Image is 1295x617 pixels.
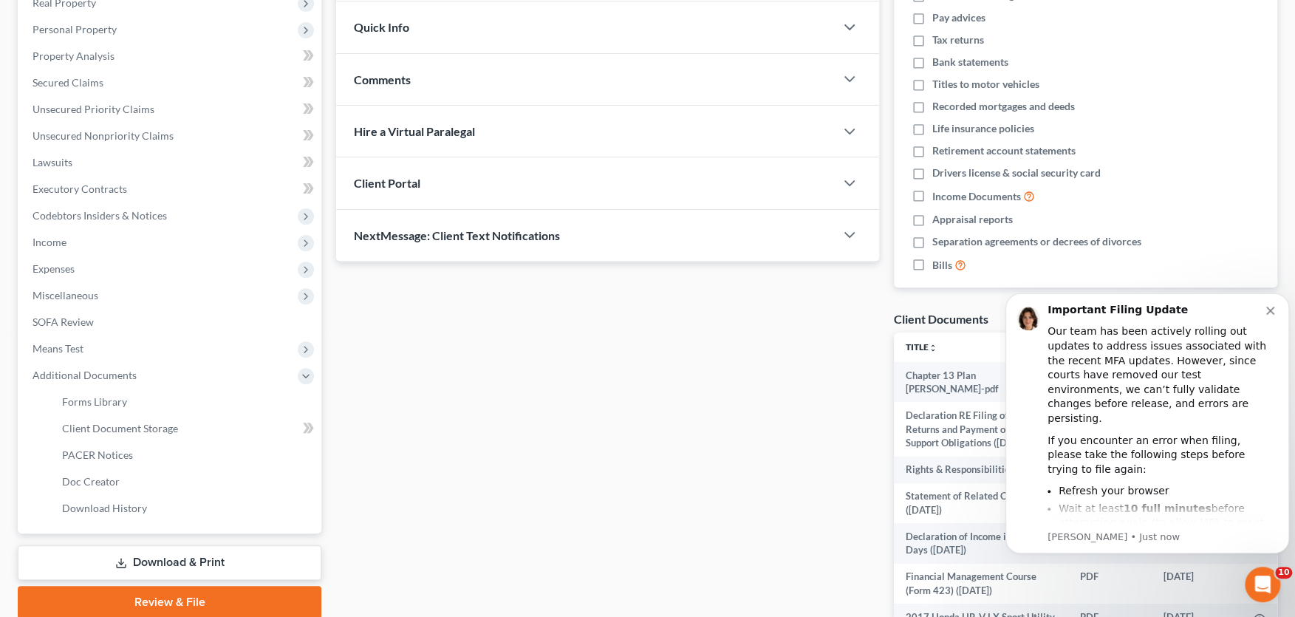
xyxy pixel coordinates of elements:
[354,124,475,138] span: Hire a Virtual Paralegal
[62,395,127,408] span: Forms Library
[894,362,1068,403] td: Chapter 13 Plan [PERSON_NAME]-pdf
[932,166,1101,180] span: Drivers license & social security card
[50,389,321,415] a: Forms Library
[354,72,411,86] span: Comments
[50,495,321,522] a: Download History
[354,20,409,34] span: Quick Info
[62,449,133,461] span: PACER Notices
[894,311,988,327] div: Client Documents
[894,483,1068,524] td: Statement of Related Cases ([DATE])
[62,475,120,488] span: Doc Creator
[33,236,66,248] span: Income
[33,369,137,381] span: Additional Documents
[932,55,1008,69] span: Bank statements
[33,289,98,301] span: Miscellaneous
[18,545,321,580] a: Download & Print
[50,468,321,495] a: Doc Creator
[929,344,937,352] i: unfold_more
[33,103,154,115] span: Unsecured Priority Claims
[33,50,115,62] span: Property Analysis
[894,564,1068,604] td: Financial Management Course (Form 423) ([DATE])
[354,176,420,190] span: Client Portal
[932,212,1013,227] span: Appraisal reports
[1275,567,1292,579] span: 10
[21,69,321,96] a: Secured Claims
[894,402,1068,456] td: Declaration RE Filing of Tax Returns and Payment of Domestic Support Obligations ([DATE])
[932,33,984,47] span: Tax returns
[932,234,1141,249] span: Separation agreements or decrees of divorces
[62,422,178,434] span: Client Document Storage
[1245,567,1280,602] iframe: Intercom live chat
[894,457,1068,483] td: Rights & Responsibilities ([DATE])
[21,96,321,123] a: Unsecured Priority Claims
[33,23,117,35] span: Personal Property
[21,149,321,176] a: Lawsuits
[932,121,1034,136] span: Life insurance policies
[33,156,72,168] span: Lawsuits
[906,341,937,352] a: Titleunfold_more
[932,77,1039,92] span: Titles to motor vehicles
[932,143,1076,158] span: Retirement account statements
[932,10,985,25] span: Pay advices
[33,342,83,355] span: Means Test
[21,43,321,69] a: Property Analysis
[21,123,321,149] a: Unsecured Nonpriority Claims
[932,99,1075,114] span: Recorded mortgages and deeds
[354,228,560,242] span: NextMessage: Client Text Notifications
[50,442,321,468] a: PACER Notices
[932,258,952,273] span: Bills
[33,183,127,195] span: Executory Contracts
[894,523,1068,564] td: Declaration of Income in Last 60 Days ([DATE])
[21,309,321,335] a: SOFA Review
[21,176,321,202] a: Executory Contracts
[33,209,167,222] span: Codebtors Insiders & Notices
[932,189,1021,204] span: Income Documents
[50,415,321,442] a: Client Document Storage
[1000,275,1295,610] iframe: Intercom notifications message
[33,76,103,89] span: Secured Claims
[62,502,147,514] span: Download History
[33,262,75,275] span: Expenses
[33,129,174,142] span: Unsecured Nonpriority Claims
[33,316,94,328] span: SOFA Review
